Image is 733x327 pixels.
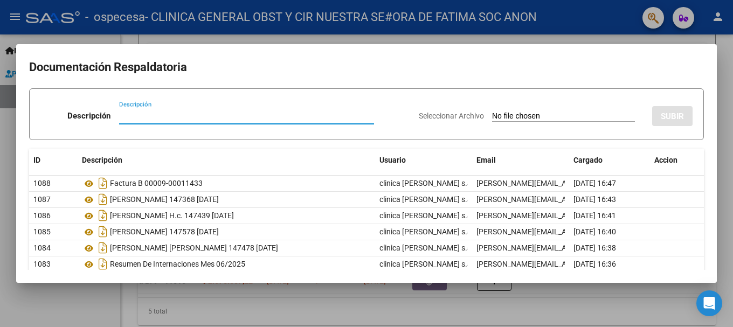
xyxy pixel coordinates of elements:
span: [DATE] 16:47 [573,179,616,187]
span: [PERSON_NAME][EMAIL_ADDRESS][DOMAIN_NAME] [476,195,654,204]
span: Usuario [379,156,406,164]
span: clinica [PERSON_NAME] s.a. [379,227,474,236]
span: [PERSON_NAME][EMAIL_ADDRESS][DOMAIN_NAME] [476,179,654,187]
i: Descargar documento [96,175,110,192]
span: Descripción [82,156,122,164]
span: Cargado [573,156,603,164]
span: 1085 [33,227,51,236]
datatable-header-cell: Accion [650,149,704,172]
span: clinica [PERSON_NAME] s.a. [379,179,474,187]
span: [DATE] 16:43 [573,195,616,204]
p: Descripción [67,110,110,122]
span: clinica [PERSON_NAME] s.a. [379,260,474,268]
div: Factura B 00009-00011433 [82,175,371,192]
datatable-header-cell: Cargado [569,149,650,172]
datatable-header-cell: Usuario [375,149,472,172]
i: Descargar documento [96,191,110,208]
span: [DATE] 16:38 [573,243,616,252]
span: SUBIR [661,112,684,121]
span: [PERSON_NAME][EMAIL_ADDRESS][DOMAIN_NAME] [476,260,654,268]
datatable-header-cell: Email [472,149,569,172]
i: Descargar documento [96,223,110,240]
i: Descargar documento [96,207,110,224]
span: 1086 [33,211,51,220]
span: Seleccionar Archivo [419,112,484,120]
span: [PERSON_NAME][EMAIL_ADDRESS][DOMAIN_NAME] [476,227,654,236]
datatable-header-cell: Descripción [78,149,375,172]
span: clinica [PERSON_NAME] s.a. [379,211,474,220]
span: [DATE] 16:36 [573,260,616,268]
div: [PERSON_NAME] H.c. 147439 [DATE] [82,207,371,224]
button: SUBIR [652,106,693,126]
div: [PERSON_NAME] [PERSON_NAME] 147478 [DATE] [82,239,371,256]
div: [PERSON_NAME] 147578 [DATE] [82,223,371,240]
span: ID [33,156,40,164]
i: Descargar documento [96,255,110,273]
span: 1088 [33,179,51,187]
h2: Documentación Respaldatoria [29,57,704,78]
span: 1087 [33,195,51,204]
datatable-header-cell: ID [29,149,78,172]
span: 1083 [33,260,51,268]
div: Resumen De Internaciones Mes 06/2025 [82,255,371,273]
div: Open Intercom Messenger [696,290,722,316]
span: [DATE] 16:41 [573,211,616,220]
span: [PERSON_NAME][EMAIL_ADDRESS][DOMAIN_NAME] [476,211,654,220]
span: [DATE] 16:40 [573,227,616,236]
span: Email [476,156,496,164]
span: clinica [PERSON_NAME] s.a. [379,195,474,204]
i: Descargar documento [96,239,110,256]
span: 1084 [33,243,51,252]
span: clinica [PERSON_NAME] s.a. [379,243,474,252]
span: [PERSON_NAME][EMAIL_ADDRESS][DOMAIN_NAME] [476,243,654,252]
span: Accion [654,156,677,164]
div: [PERSON_NAME] 147368 [DATE] [82,191,371,208]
